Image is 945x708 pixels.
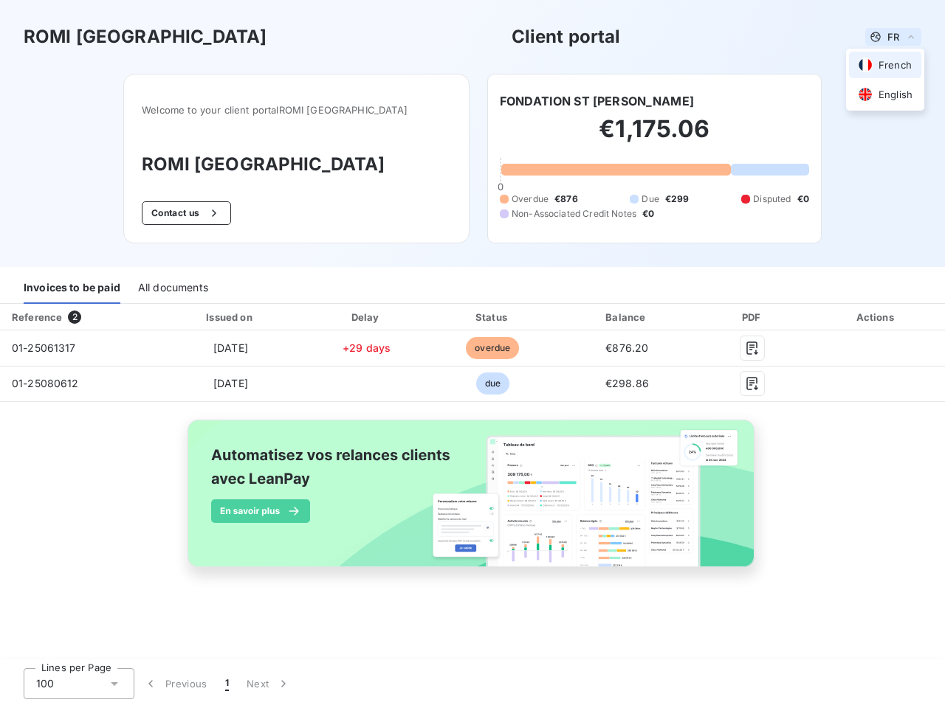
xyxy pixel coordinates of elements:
[24,24,267,50] h3: ROMI [GEOGRAPHIC_DATA]
[308,310,425,324] div: Delay
[642,207,654,221] span: €0
[174,411,771,592] img: banner
[134,668,216,699] button: Previous
[665,192,690,206] span: €299
[36,676,54,691] span: 100
[225,676,229,691] span: 1
[213,377,248,389] span: [DATE]
[560,310,695,324] div: Balance
[12,377,79,389] span: 01-25080612
[498,181,504,192] span: 0
[500,114,809,159] h2: €1,175.06
[466,337,519,359] span: overdue
[431,310,554,324] div: Status
[887,31,899,43] span: FR
[512,207,636,221] span: Non-Associated Credit Notes
[753,192,791,206] span: Disputed
[68,310,81,324] span: 2
[142,201,231,225] button: Contact us
[213,341,248,354] span: [DATE]
[554,192,578,206] span: €876
[500,92,694,110] h6: FONDATION ST [PERSON_NAME]
[700,310,805,324] div: PDF
[159,310,302,324] div: Issued on
[879,58,912,72] span: French
[12,311,62,323] div: Reference
[216,668,238,699] button: 1
[343,341,391,354] span: +29 days
[512,24,621,50] h3: Client portal
[512,192,549,206] span: Overdue
[605,341,648,354] span: €876.20
[138,273,208,304] div: All documents
[12,341,76,354] span: 01-25061317
[797,192,809,206] span: €0
[605,377,649,389] span: €298.86
[642,192,659,206] span: Due
[476,372,509,395] span: due
[142,151,451,178] h3: ROMI [GEOGRAPHIC_DATA]
[238,668,300,699] button: Next
[811,310,942,324] div: Actions
[24,273,120,304] div: Invoices to be paid
[142,104,451,116] span: Welcome to your client portal ROMI [GEOGRAPHIC_DATA]
[879,88,913,102] span: English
